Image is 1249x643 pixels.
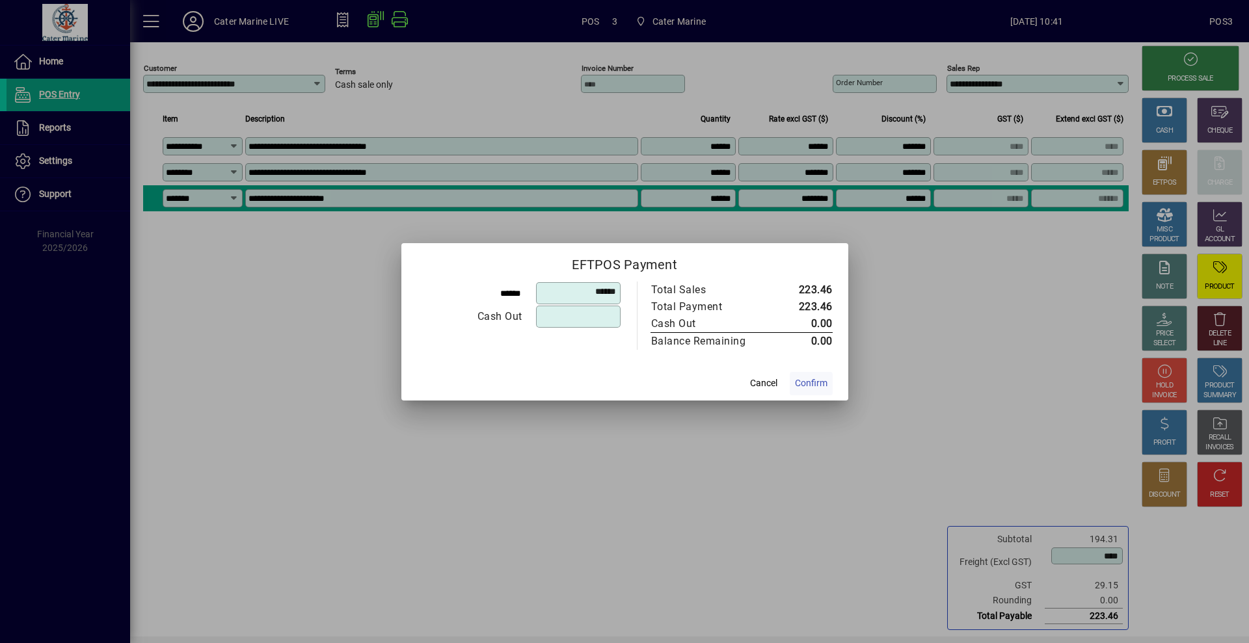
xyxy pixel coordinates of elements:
[651,282,773,298] td: Total Sales
[773,332,833,350] td: 0.00
[773,298,833,315] td: 223.46
[651,334,760,349] div: Balance Remaining
[401,243,848,281] h2: EFTPOS Payment
[743,372,785,395] button: Cancel
[795,376,827,390] span: Confirm
[418,309,522,324] div: Cash Out
[773,282,833,298] td: 223.46
[750,376,777,390] span: Cancel
[651,298,773,315] td: Total Payment
[651,316,760,332] div: Cash Out
[773,315,833,333] td: 0.00
[790,372,833,395] button: Confirm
